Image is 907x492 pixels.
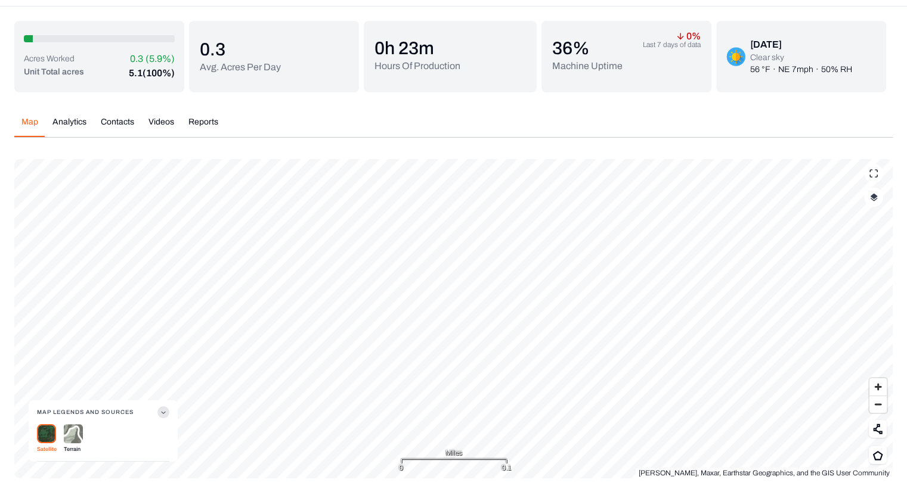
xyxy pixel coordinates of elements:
p: 0h 23m [374,38,460,59]
img: clear-sky-DDUEQLQN.png [726,47,745,66]
button: Map [14,116,45,137]
button: Zoom out [869,396,887,413]
span: Miles [445,447,462,459]
p: Clear sky [750,52,852,64]
button: Map Legends And Sources [37,400,169,424]
p: Hours Of Production [374,59,460,73]
p: Satellite [37,443,57,455]
button: Contacts [94,116,141,137]
p: 0.3 [130,52,143,66]
p: Avg. Acres Per Day [200,60,281,74]
div: 0.1 [502,462,511,474]
p: Acres Worked [24,53,75,65]
p: 56 °F [750,64,770,76]
button: Analytics [45,116,94,137]
div: Map Legends And Sources [37,424,169,462]
p: 50% RH [821,64,852,76]
p: · [816,64,819,76]
p: 36 % [552,38,623,59]
p: Unit Total acres [24,66,84,80]
div: [PERSON_NAME], Maxar, Earthstar Geographics, and the GIS User Community [636,468,893,478]
img: arrow [677,33,684,40]
canvas: Map [14,159,893,478]
button: Videos [141,116,181,137]
p: Machine Uptime [552,59,623,73]
button: Zoom in [869,378,887,396]
div: [DATE] [750,38,852,52]
div: 0 [399,462,403,474]
img: layerIcon [870,193,878,201]
img: terrain-DjdIGjrG.png [64,424,83,444]
img: satellite-Cr99QJ9J.png [37,424,56,443]
p: 5.1 (100%) [129,66,175,80]
p: Last 7 days of data [643,40,701,49]
p: 0 % [677,33,701,40]
p: (5.9%) [146,52,175,66]
p: 0.3 [200,39,281,60]
button: Reports [181,116,225,137]
p: Terrain [64,443,83,455]
p: NE 7mph [778,64,813,76]
p: · [773,64,776,76]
